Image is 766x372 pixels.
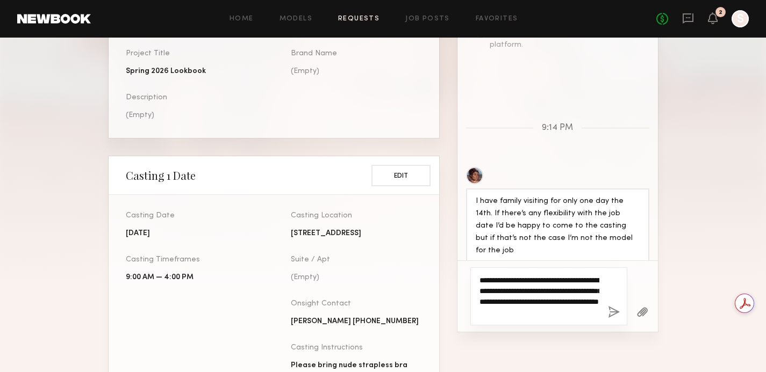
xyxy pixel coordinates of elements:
[291,256,422,264] div: Suite / Apt
[291,66,422,77] div: (Empty)
[126,272,257,283] div: 9:00 AM — 4:00 PM
[291,344,422,352] div: Casting Instructions
[405,16,450,23] a: Job Posts
[126,228,210,239] div: [DATE]
[719,10,722,16] div: 2
[126,94,257,101] div: Description
[476,16,518,23] a: Favorites
[291,228,422,239] div: [STREET_ADDRESS]
[126,66,257,77] div: Spring 2026 Lookbook
[732,10,749,27] a: S
[291,212,422,220] div: Casting Location
[476,195,640,257] div: I have family visiting for only one day the 14th. If there’s any flexibility with the job date I’...
[126,110,257,121] div: (Empty)
[280,16,312,23] a: Models
[291,300,422,308] div: Onsight Contact
[542,123,573,133] span: 9:14 PM
[126,256,257,264] div: Casting Timeframes
[230,16,254,23] a: Home
[291,316,422,327] div: [PERSON_NAME] [PHONE_NUMBER]
[126,50,257,57] div: Project Title
[126,169,196,182] h2: Casting 1 Date
[291,50,422,57] div: Brand Name
[338,16,380,23] a: Requests
[291,272,422,283] div: (Empty)
[371,165,431,186] button: Edit
[126,212,210,220] div: Casting Date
